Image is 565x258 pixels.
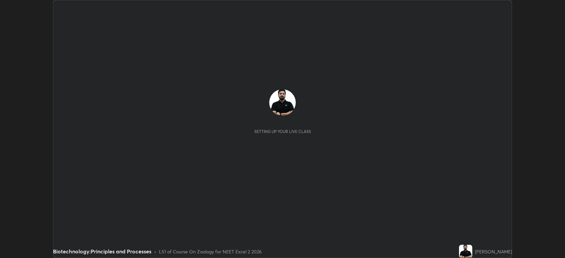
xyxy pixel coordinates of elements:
[159,248,262,255] div: L51 of Course On Zoology for NEET Excel 2 2026
[475,248,512,255] div: [PERSON_NAME]
[53,247,151,255] div: Biotechnology:Principles and Processes
[459,245,472,258] img: 54f690991e824e6993d50b0d6a1f1dc5.jpg
[154,248,156,255] div: •
[254,129,311,134] div: Setting up your live class
[269,89,296,116] img: 54f690991e824e6993d50b0d6a1f1dc5.jpg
